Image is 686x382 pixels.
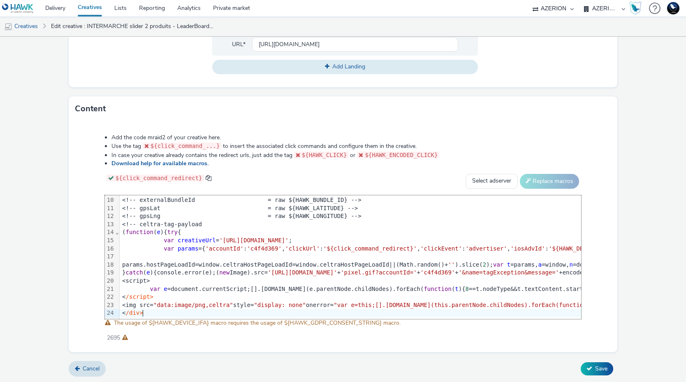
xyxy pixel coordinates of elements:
[424,286,451,292] span: function
[254,302,306,308] span: "display: none"
[420,269,455,276] span: 'c4f4d369'
[212,60,478,74] button: Add Landing
[105,245,115,253] div: 16
[507,261,510,268] span: t
[205,245,243,252] span: 'accountId'
[111,159,212,167] a: Download help for available macros.
[105,237,115,245] div: 15
[126,309,143,316] span: /div>
[164,245,174,252] span: var
[157,229,160,235] span: e
[111,134,581,142] li: Add the code mraid2 of your creative here.
[420,245,462,252] span: 'clickEvent'
[520,174,579,189] button: Replace macros
[164,286,167,292] span: e
[105,212,115,220] div: 12
[483,261,486,268] span: 2
[466,245,507,252] span: 'advertiser'
[122,334,128,342] div: Maximum recommended length: 3000 characters.
[459,269,559,276] span: '&name=tagException&message='
[83,365,100,373] span: Cancel
[332,63,365,70] span: Add Landing
[105,261,115,269] div: 18
[153,302,233,308] span: "data:image/png,celtra"
[569,261,572,268] span: n
[105,309,115,317] div: 24
[105,277,115,285] div: 20
[105,220,115,229] div: 13
[126,269,143,276] span: catch
[105,301,115,309] div: 23
[493,261,503,268] span: var
[105,269,115,277] div: 19
[595,365,607,373] span: Save
[4,23,12,31] img: mobile
[219,237,289,244] span: '[URL][DOMAIN_NAME]'
[247,245,282,252] span: 'c4f4d369'
[126,293,153,300] span: /script>
[75,103,106,115] h3: Content
[105,204,115,213] div: 11
[116,175,202,181] span: ${click_command_redirect}
[206,175,211,181] span: copy to clipboard
[164,237,174,244] span: var
[69,361,106,377] a: Cancel
[150,286,160,292] span: var
[581,362,613,375] button: Save
[47,16,218,36] a: Edit creative : INTERMARCHE slider 2 produits - LeaderBoard Alcool
[2,3,34,14] img: undefined Logo
[151,143,220,149] span: ${click_command_...}
[219,269,229,276] span: new
[114,319,401,327] span: The usage of ${HAWK_DEVICE_IFA} macro requires the usage of ${HAWK_GDPR_CONSENT_STRING} macro.
[365,152,438,158] span: ${HAWK_ENCODED_CLICK}
[455,286,458,292] span: t
[341,269,417,276] span: 'pixel.gif?accountId='
[111,151,581,159] li: In case your creative already contains the redirect urls, just add the tag or
[538,261,542,268] span: a
[302,152,347,158] span: ${HAWK_CLICK}
[285,245,320,252] span: 'clickUrl'
[115,229,119,235] span: Fold line
[268,269,337,276] span: '[URL][DOMAIN_NAME]'
[178,245,199,252] span: params
[105,253,115,261] div: 17
[111,142,581,150] li: Use the tag to insert the associated click commands and configure them in the creative.
[510,245,545,252] span: 'iosAdvId'
[105,228,115,237] div: 14
[252,37,458,52] input: url...
[629,2,642,15] img: Hawk Academy
[466,286,469,292] span: 8
[167,229,178,235] span: try
[105,293,115,301] div: 22
[629,2,645,15] a: Hawk Academy
[146,269,150,276] span: e
[126,229,153,235] span: function
[105,196,115,204] div: 10
[105,285,115,293] div: 21
[448,261,455,268] span: ''
[549,245,618,252] span: '${HAWK_DEVICE_IFA}'
[107,334,120,342] span: 2695
[323,245,417,252] span: '${click_command_redirect}'
[667,2,679,14] img: Support Hawk
[178,237,216,244] span: creativeUrl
